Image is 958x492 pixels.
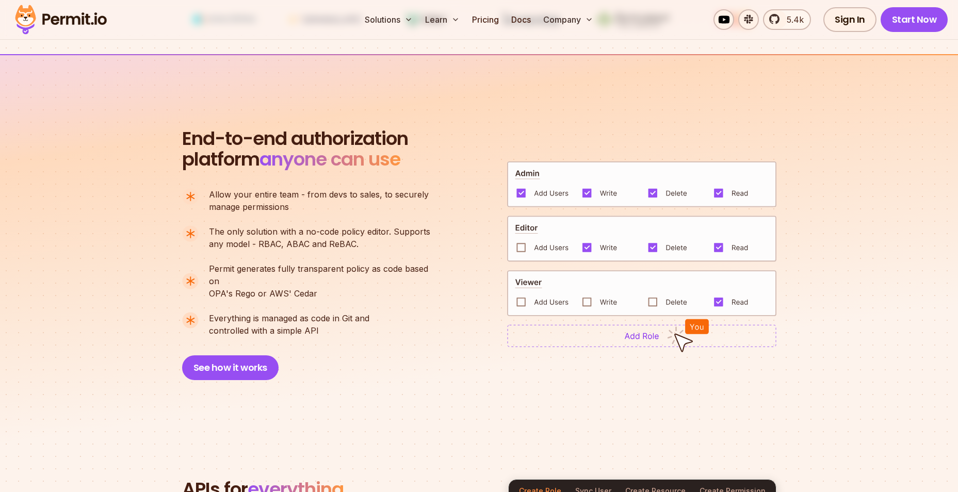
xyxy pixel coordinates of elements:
a: Docs [507,9,535,30]
button: Learn [421,9,464,30]
span: End-to-end authorization [182,128,408,149]
a: Start Now [881,7,948,32]
button: Company [539,9,597,30]
button: See how it works [182,355,279,380]
p: any model - RBAC, ABAC and ReBAC. [209,225,430,250]
p: OPA's Rego or AWS' Cedar [209,263,439,300]
p: manage permissions [209,188,429,213]
span: Everything is managed as code in Git and [209,312,369,324]
a: Pricing [468,9,503,30]
span: Permit generates fully transparent policy as code based on [209,263,439,287]
span: anyone can use [259,146,400,172]
span: Allow your entire team - from devs to sales, to securely [209,188,429,201]
a: Sign In [823,7,876,32]
span: 5.4k [781,13,804,26]
button: Solutions [361,9,417,30]
img: Permit logo [10,2,111,37]
h2: platform [182,128,408,170]
span: The only solution with a no-code policy editor. Supports [209,225,430,238]
a: 5.4k [763,9,811,30]
p: controlled with a simple API [209,312,369,337]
